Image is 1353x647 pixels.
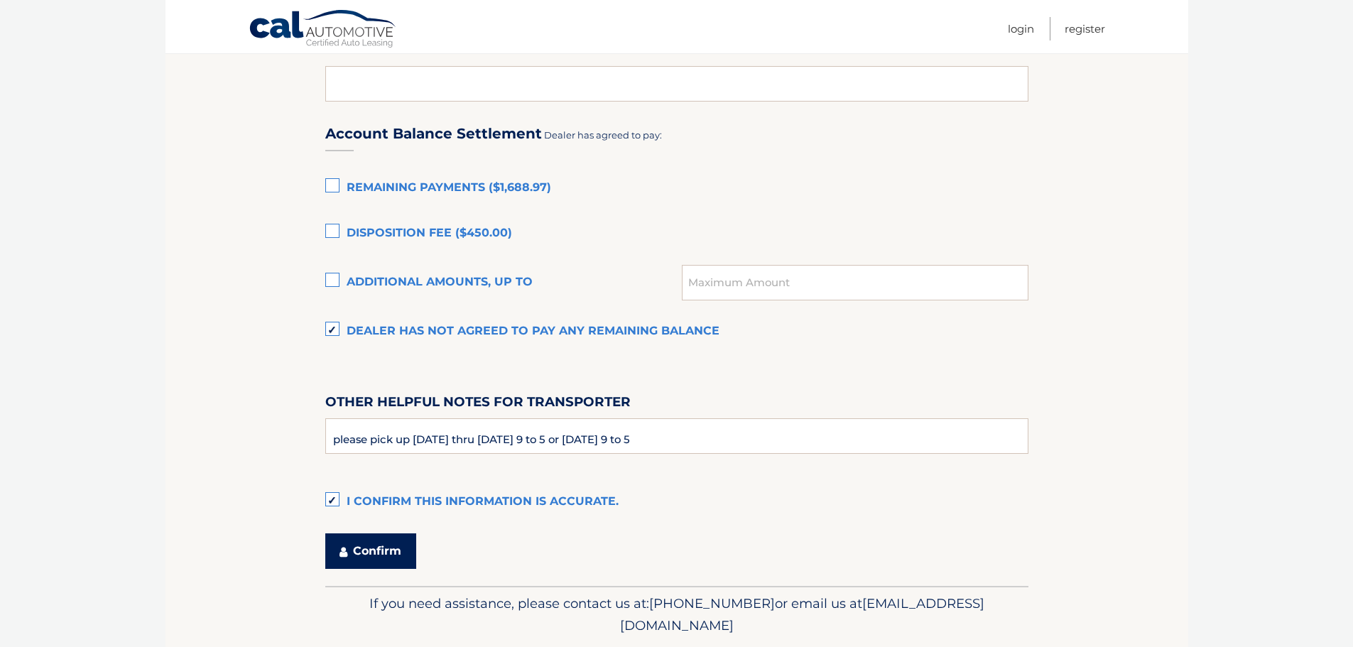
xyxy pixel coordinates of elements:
[1008,17,1034,40] a: Login
[544,129,662,141] span: Dealer has agreed to pay:
[249,9,398,50] a: Cal Automotive
[325,488,1028,516] label: I confirm this information is accurate.
[1065,17,1105,40] a: Register
[325,391,631,418] label: Other helpful notes for transporter
[335,592,1019,638] p: If you need assistance, please contact us at: or email us at
[325,533,416,569] button: Confirm
[649,595,775,611] span: [PHONE_NUMBER]
[325,219,1028,248] label: Disposition Fee ($450.00)
[325,125,542,143] h3: Account Balance Settlement
[682,265,1028,300] input: Maximum Amount
[325,268,683,297] label: Additional amounts, up to
[325,174,1028,202] label: Remaining Payments ($1,688.97)
[325,317,1028,346] label: Dealer has not agreed to pay any remaining balance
